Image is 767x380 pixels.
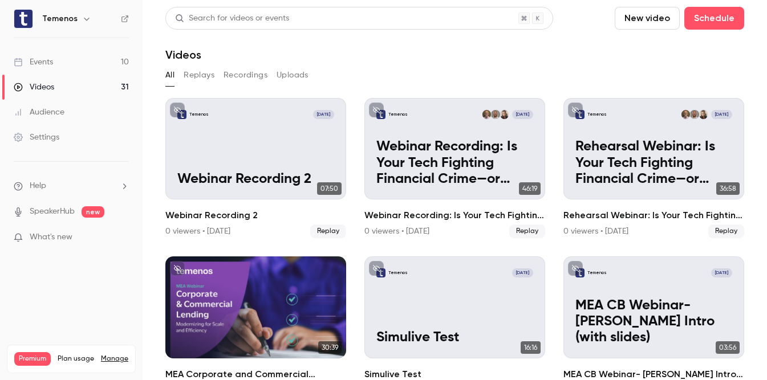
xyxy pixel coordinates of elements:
[165,7,744,373] section: Videos
[575,139,732,187] p: Rehearsal Webinar: Is Your Tech Fighting Financial Crime—or Fueling It?
[690,110,699,119] img: Ioannis Perrakis
[277,66,309,84] button: Uploads
[563,209,744,222] h2: Rehearsal Webinar: Is Your Tech Fighting Financial Crime—or Fueling It?
[711,110,732,119] span: [DATE]
[509,224,545,238] span: Replay
[14,56,53,68] div: Events
[512,110,533,119] span: [DATE]
[364,209,545,222] h2: Webinar Recording: Is Your Tech Fighting Financial Crime—or Fueling It?
[711,268,732,277] span: [DATE]
[568,261,583,276] button: unpublished
[165,66,174,84] button: All
[318,341,342,354] span: 30:39
[376,330,533,346] p: Simulive Test
[364,98,545,238] li: Webinar Recording: Is Your Tech Fighting Financial Crime—or Fueling It?
[313,110,334,119] span: [DATE]
[175,13,289,24] div: Search for videos or events
[519,182,541,195] span: 46:19
[491,110,500,119] img: Ioannis Perrakis
[681,110,691,119] img: Peter Banham
[165,48,201,62] h1: Videos
[512,268,533,277] span: [DATE]
[184,66,214,84] button: Replays
[615,7,680,30] button: New video
[14,132,59,143] div: Settings
[58,354,94,363] span: Plan usage
[521,341,541,354] span: 16:16
[563,98,744,238] li: Rehearsal Webinar: Is Your Tech Fighting Financial Crime—or Fueling It?
[482,110,492,119] img: Peter Banham
[177,171,334,187] p: Webinar Recording 2
[699,110,708,119] img: Irene Dravilla
[310,224,346,238] span: Replay
[82,206,104,218] span: new
[14,81,54,93] div: Videos
[30,180,46,192] span: Help
[388,270,408,276] p: Temenos
[388,112,408,118] p: Temenos
[165,209,346,222] h2: Webinar Recording 2
[684,7,744,30] button: Schedule
[101,354,128,363] a: Manage
[42,13,78,24] h6: Temenos
[165,226,230,237] div: 0 viewers • [DATE]
[14,180,129,192] li: help-dropdown-opener
[364,226,429,237] div: 0 viewers • [DATE]
[708,224,744,238] span: Replay
[563,98,744,238] a: Rehearsal Webinar: Is Your Tech Fighting Financial Crime—or Fueling It?TemenosIrene DravillaIoann...
[563,226,628,237] div: 0 viewers • [DATE]
[587,112,607,118] p: Temenos
[716,182,740,195] span: 36:58
[165,98,346,238] a: Webinar Recording 2Temenos[DATE]Webinar Recording 207:50Webinar Recording 20 viewers • [DATE]Replay
[376,139,533,187] p: Webinar Recording: Is Your Tech Fighting Financial Crime—or Fueling It?
[716,341,740,354] span: 03:56
[575,298,732,346] p: MEA CB Webinar- [PERSON_NAME] Intro (with slides)
[587,270,607,276] p: Temenos
[30,231,72,243] span: What's new
[369,103,384,117] button: unpublished
[189,112,209,118] p: Temenos
[170,103,185,117] button: unpublished
[568,103,583,117] button: unpublished
[14,352,51,366] span: Premium
[364,98,545,238] a: Webinar Recording: Is Your Tech Fighting Financial Crime—or Fueling It?TemenosIrene DravillaIoann...
[224,66,267,84] button: Recordings
[500,110,509,119] img: Irene Dravilla
[14,10,33,28] img: Temenos
[170,261,185,276] button: unpublished
[369,261,384,276] button: unpublished
[115,232,129,243] iframe: Noticeable Trigger
[165,98,346,238] li: Webinar Recording 2
[317,182,342,195] span: 07:50
[14,107,64,118] div: Audience
[30,206,75,218] a: SpeakerHub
